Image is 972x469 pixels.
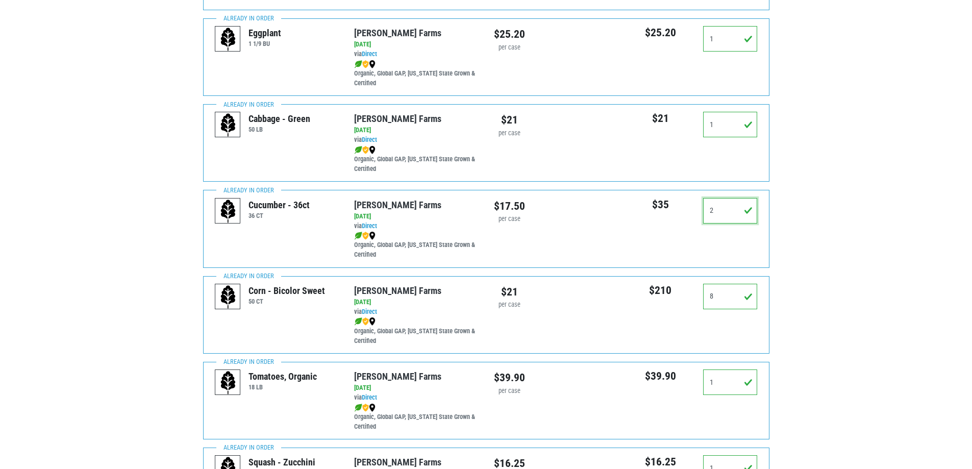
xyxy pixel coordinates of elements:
[248,26,281,40] div: Eggplant
[494,386,525,396] div: per case
[362,317,369,326] img: safety-e55c860ca8c00a9c171001a62a92dabd.png
[362,222,377,230] a: Direct
[633,284,688,297] h5: $210
[354,403,478,432] div: Organic, Global GAP, [US_STATE] State Grown & Certified
[215,199,241,224] img: placeholder-variety-43d6402dacf2d531de610a020419775a.svg
[633,26,688,39] h5: $25.20
[369,232,376,240] img: map_marker-0e94453035b3232a4d21701695807de9.png
[354,317,478,346] div: Organic, Global GAP, [US_STATE] State Grown & Certified
[248,126,310,133] h6: 50 LB
[633,455,688,468] h5: $16.25
[494,300,525,310] div: per case
[354,113,441,124] a: [PERSON_NAME] Farms
[248,383,317,391] h6: 18 LB
[494,112,525,128] div: $21
[369,60,376,68] img: map_marker-0e94453035b3232a4d21701695807de9.png
[354,298,478,307] div: [DATE]
[362,308,377,315] a: Direct
[703,284,758,309] input: Qty
[494,198,525,214] div: $17.50
[354,383,478,393] div: [DATE]
[494,369,525,386] div: $39.90
[354,457,441,467] a: [PERSON_NAME] Farms
[633,369,688,383] h5: $39.90
[248,298,325,305] h6: 50 CT
[494,284,525,300] div: $21
[248,198,310,212] div: Cucumber - 36ct
[703,26,758,52] input: Qty
[494,26,525,42] div: $25.20
[248,284,325,298] div: Corn - Bicolor Sweet
[215,370,241,396] img: placeholder-variety-43d6402dacf2d531de610a020419775a.svg
[354,60,362,68] img: leaf-e5c59151409436ccce96b2ca1b28e03c.png
[354,317,362,326] img: leaf-e5c59151409436ccce96b2ca1b28e03c.png
[369,404,376,412] img: map_marker-0e94453035b3232a4d21701695807de9.png
[494,214,525,224] div: per case
[354,40,478,88] div: via
[362,393,377,401] a: Direct
[354,371,441,382] a: [PERSON_NAME] Farms
[362,146,369,154] img: safety-e55c860ca8c00a9c171001a62a92dabd.png
[354,126,478,174] div: via
[248,369,317,383] div: Tomatoes, Organic
[354,146,362,154] img: leaf-e5c59151409436ccce96b2ca1b28e03c.png
[248,40,281,47] h6: 1 1/9 BU
[354,145,478,174] div: Organic, Global GAP, [US_STATE] State Grown & Certified
[354,200,441,210] a: [PERSON_NAME] Farms
[362,60,369,68] img: safety-e55c860ca8c00a9c171001a62a92dabd.png
[215,112,241,138] img: placeholder-variety-43d6402dacf2d531de610a020419775a.svg
[703,112,758,137] input: Qty
[354,126,478,135] div: [DATE]
[354,298,478,345] div: via
[362,404,369,412] img: safety-e55c860ca8c00a9c171001a62a92dabd.png
[369,317,376,326] img: map_marker-0e94453035b3232a4d21701695807de9.png
[494,43,525,53] div: per case
[362,232,369,240] img: safety-e55c860ca8c00a9c171001a62a92dabd.png
[354,28,441,38] a: [PERSON_NAME] Farms
[354,212,478,260] div: via
[354,231,478,260] div: Organic, Global GAP, [US_STATE] State Grown & Certified
[633,198,688,211] h5: $35
[354,212,478,221] div: [DATE]
[494,129,525,138] div: per case
[703,198,758,224] input: Qty
[354,232,362,240] img: leaf-e5c59151409436ccce96b2ca1b28e03c.png
[703,369,758,395] input: Qty
[215,27,241,52] img: placeholder-variety-43d6402dacf2d531de610a020419775a.svg
[215,284,241,310] img: placeholder-variety-43d6402dacf2d531de610a020419775a.svg
[248,455,315,469] div: Squash - Zucchini
[362,50,377,58] a: Direct
[354,285,441,296] a: [PERSON_NAME] Farms
[354,383,478,431] div: via
[633,112,688,125] h5: $21
[248,212,310,219] h6: 36 CT
[354,40,478,50] div: [DATE]
[354,59,478,88] div: Organic, Global GAP, [US_STATE] State Grown & Certified
[354,404,362,412] img: leaf-e5c59151409436ccce96b2ca1b28e03c.png
[248,112,310,126] div: Cabbage - Green
[362,136,377,143] a: Direct
[369,146,376,154] img: map_marker-0e94453035b3232a4d21701695807de9.png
